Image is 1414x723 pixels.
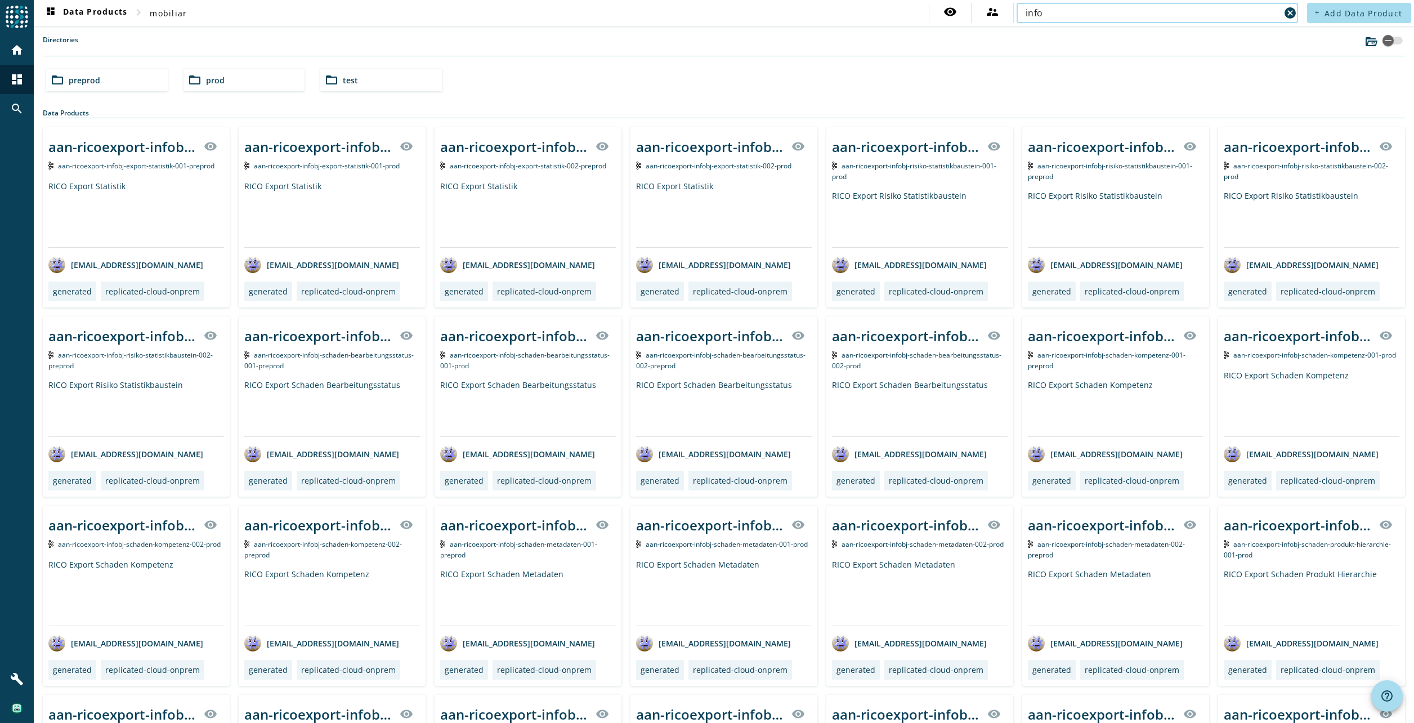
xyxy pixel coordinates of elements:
[1224,162,1229,169] img: Kafka Topic: aan-ricoexport-infobj-risiko-statistikbaustein-002-prod
[1032,475,1071,486] div: generated
[832,635,987,651] div: [EMAIL_ADDRESS][DOMAIN_NAME]
[596,707,609,721] mat-icon: visibility
[832,540,837,548] img: Kafka Topic: aan-ricoexport-infobj-schaden-metadaten-002-prod
[204,140,217,153] mat-icon: visibility
[1028,351,1033,359] img: Kafka Topic: aan-ricoexport-infobj-schaden-kompetenz-001-preprod
[244,162,249,169] img: Kafka Topic: aan-ricoexport-infobj-export-statistik-001-prod
[244,350,414,371] span: Kafka Topic: aan-ricoexport-infobj-schaden-bearbeitungsstatus-001-preprod
[832,190,1008,247] div: RICO Export Risiko Statistikbaustein
[1281,475,1375,486] div: replicated-cloud-onprem
[1224,161,1388,181] span: Kafka Topic: aan-ricoexport-infobj-risiko-statistikbaustein-002-prod
[204,518,217,532] mat-icon: visibility
[1183,140,1197,153] mat-icon: visibility
[48,540,53,548] img: Kafka Topic: aan-ricoexport-infobj-schaden-kompetenz-002-prod
[1224,327,1372,345] div: aan-ricoexport-infobj-schaden-kompetenz-001-_stage_
[1307,3,1411,23] button: Add Data Product
[150,8,187,19] span: mobiliar
[10,672,24,686] mat-icon: build
[10,102,24,115] mat-icon: search
[43,35,78,56] label: Directories
[636,327,785,345] div: aan-ricoexport-infobj-schaden-bearbeitungsstatus-002-_stage_
[450,161,606,171] span: Kafka Topic: aan-ricoexport-infobj-export-statistik-002-preprod
[1028,350,1185,371] span: Kafka Topic: aan-ricoexport-infobj-schaden-kompetenz-001-preprod
[58,539,221,549] span: Kafka Topic: aan-ricoexport-infobj-schaden-kompetenz-002-prod
[440,137,589,156] div: aan-ricoexport-infobj-export-statistik-002-_stage_
[1379,518,1393,532] mat-icon: visibility
[43,108,1405,118] div: Data Products
[1380,689,1394,703] mat-icon: help_outline
[832,256,849,273] img: avatar
[636,445,791,462] div: [EMAIL_ADDRESS][DOMAIN_NAME]
[1281,286,1375,297] div: replicated-cloud-onprem
[53,664,92,675] div: generated
[69,75,100,86] span: preprod
[596,329,609,342] mat-icon: visibility
[105,286,200,297] div: replicated-cloud-onprem
[832,137,981,156] div: aan-ricoexport-infobj-risiko-statistikbaustein-001-_stage_
[1028,190,1203,247] div: RICO Export Risiko Statistikbaustein
[249,664,288,675] div: generated
[1028,635,1045,651] img: avatar
[244,256,399,273] div: [EMAIL_ADDRESS][DOMAIN_NAME]
[48,380,224,436] div: RICO Export Risiko Statistikbaustein
[244,380,420,436] div: RICO Export Schaden Bearbeitungsstatus
[791,140,805,153] mat-icon: visibility
[1224,539,1391,560] span: Kafka Topic: aan-ricoexport-infobj-schaden-produkt-hierarchie-001-prod
[1324,8,1402,19] span: Add Data Product
[249,475,288,486] div: generated
[105,664,200,675] div: replicated-cloud-onprem
[943,5,957,19] mat-icon: visibility
[301,664,396,675] div: replicated-cloud-onprem
[832,162,837,169] img: Kafka Topic: aan-ricoexport-infobj-risiko-statistikbaustein-001-prod
[1224,137,1372,156] div: aan-ricoexport-infobj-risiko-statistikbaustein-002-_stage_
[244,445,261,462] img: avatar
[44,6,127,20] span: Data Products
[51,73,64,87] mat-icon: folder_open
[1085,664,1179,675] div: replicated-cloud-onprem
[641,475,679,486] div: generated
[1228,475,1267,486] div: generated
[48,635,203,651] div: [EMAIL_ADDRESS][DOMAIN_NAME]
[836,286,875,297] div: generated
[440,569,616,626] div: RICO Export Schaden Metadaten
[400,707,413,721] mat-icon: visibility
[1379,140,1393,153] mat-icon: visibility
[1224,256,1241,273] img: avatar
[1032,286,1071,297] div: generated
[1379,329,1393,342] mat-icon: visibility
[1224,256,1379,273] div: [EMAIL_ADDRESS][DOMAIN_NAME]
[53,286,92,297] div: generated
[58,161,214,171] span: Kafka Topic: aan-ricoexport-infobj-export-statistik-001-preprod
[440,256,595,273] div: [EMAIL_ADDRESS][DOMAIN_NAME]
[791,329,805,342] mat-icon: visibility
[832,327,981,345] div: aan-ricoexport-infobj-schaden-bearbeitungsstatus-002-_stage_
[832,350,1001,371] span: Kafka Topic: aan-ricoexport-infobj-schaden-bearbeitungsstatus-002-prod
[636,256,653,273] img: avatar
[641,664,679,675] div: generated
[400,140,413,153] mat-icon: visibility
[440,162,445,169] img: Kafka Topic: aan-ricoexport-infobj-export-statistik-002-preprod
[832,516,981,534] div: aan-ricoexport-infobj-schaden-metadaten-002-_stage_
[1224,351,1229,359] img: Kafka Topic: aan-ricoexport-infobj-schaden-kompetenz-001-prod
[445,286,484,297] div: generated
[636,540,641,548] img: Kafka Topic: aan-ricoexport-infobj-schaden-metadaten-001-prod
[204,707,217,721] mat-icon: visibility
[1224,569,1399,626] div: RICO Export Schaden Produkt Hierarchie
[105,475,200,486] div: replicated-cloud-onprem
[791,707,805,721] mat-icon: visibility
[1224,635,1379,651] div: [EMAIL_ADDRESS][DOMAIN_NAME]
[244,137,393,156] div: aan-ricoexport-infobj-export-statistik-001-_stage_
[1028,162,1033,169] img: Kafka Topic: aan-ricoexport-infobj-risiko-statistikbaustein-001-preprod
[832,380,1008,436] div: RICO Export Schaden Bearbeitungsstatus
[244,569,420,626] div: RICO Export Schaden Kompetenz
[325,73,338,87] mat-icon: folder_open
[244,635,399,651] div: [EMAIL_ADDRESS][DOMAIN_NAME]
[244,327,393,345] div: aan-ricoexport-infobj-schaden-bearbeitungsstatus-001-_stage_
[693,286,787,297] div: replicated-cloud-onprem
[832,256,987,273] div: [EMAIL_ADDRESS][DOMAIN_NAME]
[596,518,609,532] mat-icon: visibility
[440,350,610,371] span: Kafka Topic: aan-ricoexport-infobj-schaden-bearbeitungsstatus-001-prod
[1028,539,1185,560] span: Kafka Topic: aan-ricoexport-infobj-schaden-metadaten-002-preprod
[440,256,457,273] img: avatar
[11,703,23,714] img: 2328aa3c191fe0367592daf632b78e99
